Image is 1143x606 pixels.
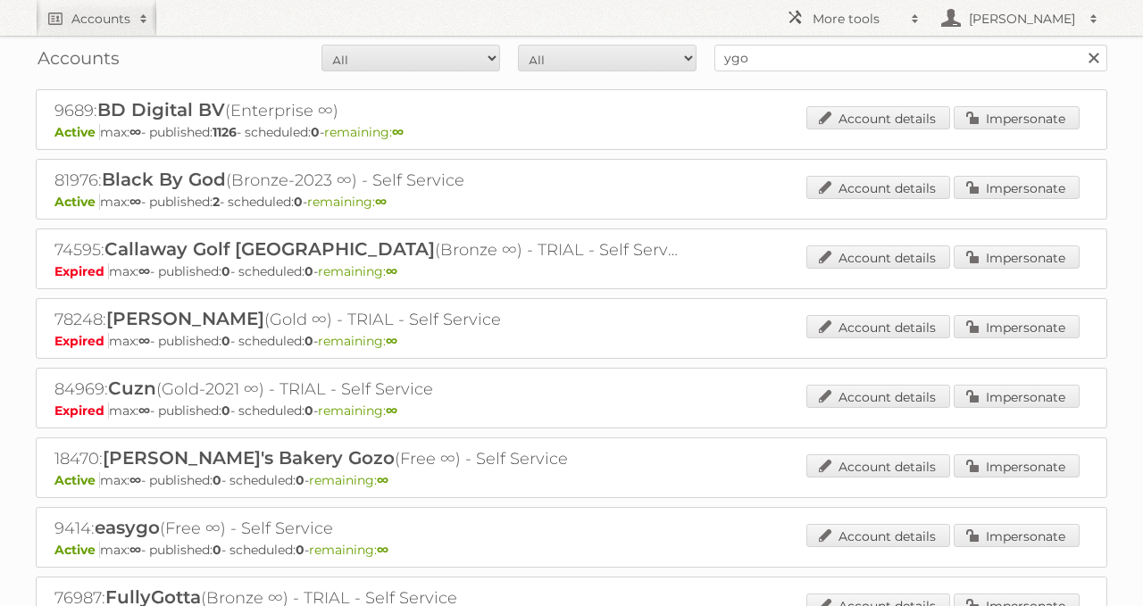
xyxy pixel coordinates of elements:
a: Account details [806,245,950,269]
h2: 81976: (Bronze-2023 ∞) - Self Service [54,169,680,192]
h2: More tools [813,10,902,28]
p: max: - published: - scheduled: - [54,542,1089,558]
strong: 0 [296,472,305,488]
strong: ∞ [129,472,141,488]
p: max: - published: - scheduled: - [54,472,1089,488]
strong: ∞ [386,263,397,279]
a: Account details [806,454,950,477]
a: Account details [806,315,950,338]
strong: 0 [296,542,305,558]
span: remaining: [324,124,404,140]
strong: 1126 [213,124,237,140]
span: Black By God [102,169,226,190]
span: remaining: [318,333,397,349]
a: Impersonate [954,245,1080,269]
a: Impersonate [954,106,1080,129]
strong: ∞ [138,263,150,279]
span: Active [54,194,100,210]
span: remaining: [309,542,388,558]
strong: ∞ [377,542,388,558]
strong: ∞ [386,333,397,349]
span: Cuzn [108,378,156,399]
p: max: - published: - scheduled: - [54,333,1089,349]
span: Expired [54,403,109,419]
strong: 0 [213,542,221,558]
a: Account details [806,176,950,199]
h2: 18470: (Free ∞) - Self Service [54,447,680,470]
a: Impersonate [954,176,1080,199]
span: BD Digital BV [97,99,225,120]
a: Impersonate [954,385,1080,408]
span: [PERSON_NAME] [106,308,264,329]
strong: 2 [213,194,220,210]
a: Account details [806,385,950,408]
strong: 0 [311,124,320,140]
span: remaining: [318,263,397,279]
a: Account details [806,106,950,129]
a: Impersonate [954,524,1080,547]
span: Callaway Golf [GEOGRAPHIC_DATA] [104,238,435,260]
span: easygo [95,517,160,538]
strong: ∞ [375,194,387,210]
span: [PERSON_NAME]'s Bakery Gozo [103,447,395,469]
h2: 78248: (Gold ∞) - TRIAL - Self Service [54,308,680,331]
a: Impersonate [954,315,1080,338]
h2: 9414: (Free ∞) - Self Service [54,517,680,540]
p: max: - published: - scheduled: - [54,194,1089,210]
h2: 74595: (Bronze ∞) - TRIAL - Self Service [54,238,680,261]
strong: ∞ [129,542,141,558]
strong: ∞ [138,403,150,419]
p: max: - published: - scheduled: - [54,124,1089,140]
p: max: - published: - scheduled: - [54,403,1089,419]
strong: 0 [305,403,313,419]
span: Expired [54,333,109,349]
h2: Accounts [71,10,130,28]
strong: 0 [221,403,230,419]
a: Account details [806,524,950,547]
strong: 0 [294,194,303,210]
strong: 0 [221,263,230,279]
strong: 0 [305,263,313,279]
a: Impersonate [954,454,1080,477]
strong: ∞ [129,194,141,210]
span: Expired [54,263,109,279]
span: remaining: [307,194,387,210]
p: max: - published: - scheduled: - [54,263,1089,279]
strong: 0 [305,333,313,349]
span: Active [54,542,100,558]
span: Active [54,124,100,140]
strong: ∞ [386,403,397,419]
strong: ∞ [129,124,141,140]
h2: 84969: (Gold-2021 ∞) - TRIAL - Self Service [54,378,680,401]
span: remaining: [318,403,397,419]
h2: [PERSON_NAME] [964,10,1080,28]
h2: 9689: (Enterprise ∞) [54,99,680,122]
strong: 0 [221,333,230,349]
span: remaining: [309,472,388,488]
strong: 0 [213,472,221,488]
strong: ∞ [377,472,388,488]
span: Active [54,472,100,488]
strong: ∞ [138,333,150,349]
strong: ∞ [392,124,404,140]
